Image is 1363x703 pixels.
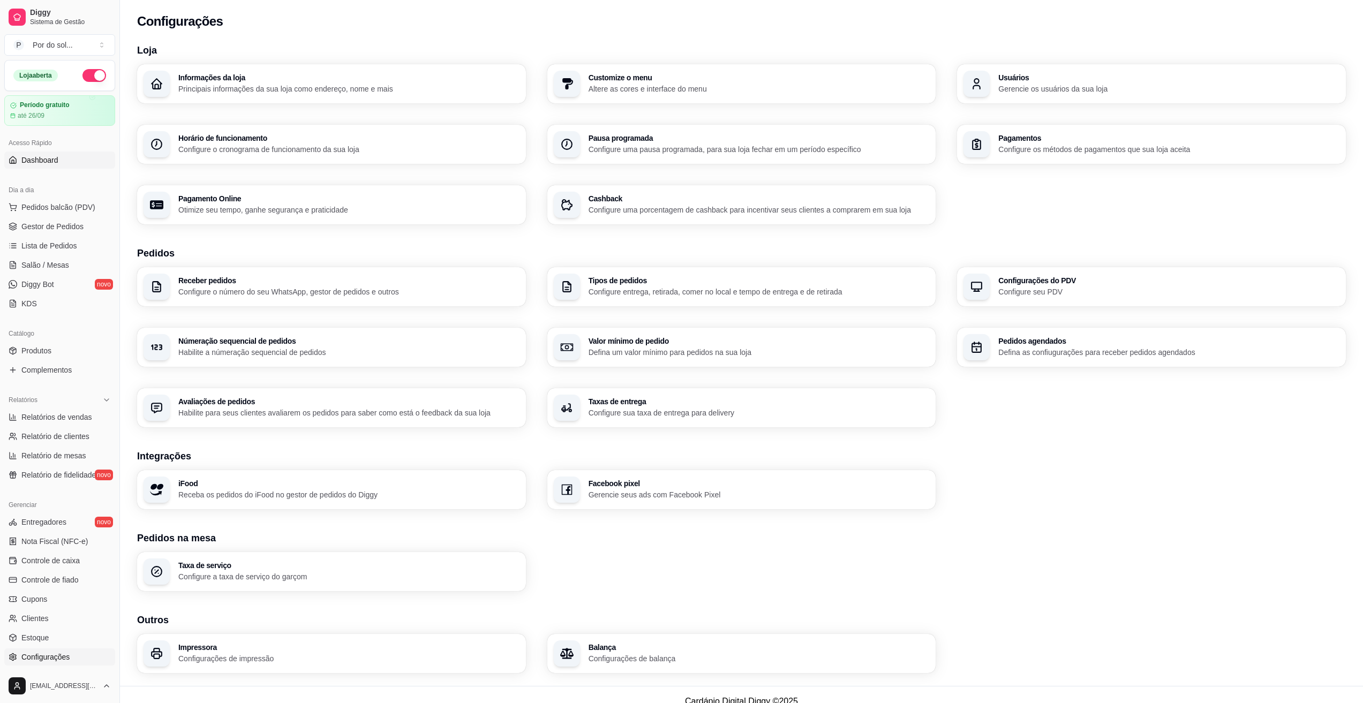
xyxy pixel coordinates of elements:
[137,449,1346,464] h3: Integrações
[4,95,115,126] a: Período gratuitoaté 26/09
[137,185,526,224] button: Pagamento OnlineOtimize seu tempo, ganhe segurança e praticidade
[21,412,92,422] span: Relatórios de vendas
[30,682,98,690] span: [EMAIL_ADDRESS][DOMAIN_NAME]
[4,673,115,699] button: [EMAIL_ADDRESS][DOMAIN_NAME]
[589,195,930,202] h3: Cashback
[4,325,115,342] div: Catálogo
[4,571,115,588] a: Controle de fiado
[589,653,930,664] p: Configurações de balança
[957,125,1346,164] button: PagamentosConfigure os métodos de pagamentos que sua loja aceita
[21,632,49,643] span: Estoque
[178,195,519,202] h3: Pagamento Online
[20,101,70,109] article: Período gratuito
[547,64,936,103] button: Customize o menuAltere as cores e interface do menu
[4,34,115,56] button: Select a team
[21,260,69,270] span: Salão / Mesas
[4,409,115,426] a: Relatórios de vendas
[137,125,526,164] button: Horário de funcionamentoConfigure o cronograma de funcionamento da sua loja
[13,70,58,81] div: Loja aberta
[998,74,1339,81] h3: Usuários
[178,480,519,487] h3: iFood
[4,256,115,274] a: Salão / Mesas
[178,644,519,651] h3: Impressora
[4,342,115,359] a: Produtos
[998,277,1339,284] h3: Configurações do PDV
[589,407,930,418] p: Configure sua taxa de entrega para delivery
[137,470,526,509] button: iFoodReceba os pedidos do iFood no gestor de pedidos do Diggy
[589,74,930,81] h3: Customize o menu
[4,513,115,531] a: Entregadoresnovo
[547,634,936,673] button: BalançaConfigurações de balança
[178,286,519,297] p: Configure o número do seu WhatsApp, gestor de pedidos e outros
[547,470,936,509] button: Facebook pixelGerencie seus ads com Facebook Pixel
[21,470,96,480] span: Relatório de fidelidade
[957,267,1346,306] button: Configurações do PDVConfigure seu PDV
[957,328,1346,367] button: Pedidos agendadosDefina as confiugurações para receber pedidos agendados
[178,398,519,405] h3: Avaliações de pedidos
[178,407,519,418] p: Habilite para seus clientes avaliarem os pedidos para saber como está o feedback da sua loja
[4,237,115,254] a: Lista de Pedidos
[178,74,519,81] h3: Informações da loja
[137,267,526,306] button: Receber pedidosConfigure o número do seu WhatsApp, gestor de pedidos e outros
[178,337,519,345] h3: Númeração sequencial de pedidos
[178,347,519,358] p: Habilite a númeração sequencial de pedidos
[4,182,115,199] div: Dia a dia
[13,40,24,50] span: P
[4,199,115,216] button: Pedidos balcão (PDV)
[21,575,79,585] span: Controle de fiado
[957,64,1346,103] button: UsuáriosGerencie os usuários da sua loja
[30,8,111,18] span: Diggy
[589,144,930,155] p: Configure uma pausa programada, para sua loja fechar em um período específico
[21,365,72,375] span: Complementos
[4,361,115,379] a: Complementos
[4,591,115,608] a: Cupons
[998,286,1339,297] p: Configure seu PDV
[137,328,526,367] button: Númeração sequencial de pedidosHabilite a númeração sequencial de pedidos
[589,84,930,94] p: Altere as cores e interface do menu
[998,84,1339,94] p: Gerencie os usuários da sua loja
[4,276,115,293] a: Diggy Botnovo
[21,221,84,232] span: Gestor de Pedidos
[21,450,86,461] span: Relatório de mesas
[589,286,930,297] p: Configure entrega, retirada, comer no local e tempo de entrega e de retirada
[589,134,930,142] h3: Pausa programada
[178,205,519,215] p: Otimize seu tempo, ganhe segurança e praticidade
[137,634,526,673] button: ImpressoraConfigurações de impressão
[4,552,115,569] a: Controle de caixa
[21,431,89,442] span: Relatório de clientes
[589,205,930,215] p: Configure uma porcentagem de cashback para incentivar seus clientes a comprarem em sua loja
[21,279,54,290] span: Diggy Bot
[589,480,930,487] h3: Facebook pixel
[547,328,936,367] button: Valor mínimo de pedidoDefina um valor mínimo para pedidos na sua loja
[137,388,526,427] button: Avaliações de pedidosHabilite para seus clientes avaliarem os pedidos para saber como está o feed...
[178,144,519,155] p: Configure o cronograma de funcionamento da sua loja
[4,218,115,235] a: Gestor de Pedidos
[547,388,936,427] button: Taxas de entregaConfigure sua taxa de entrega para delivery
[137,552,526,591] button: Taxa de serviçoConfigure a taxa de serviço do garçom
[21,517,66,527] span: Entregadores
[589,398,930,405] h3: Taxas de entrega
[21,555,80,566] span: Controle de caixa
[21,202,95,213] span: Pedidos balcão (PDV)
[4,533,115,550] a: Nota Fiscal (NFC-e)
[589,489,930,500] p: Gerencie seus ads com Facebook Pixel
[33,40,73,50] div: Por do sol ...
[9,396,37,404] span: Relatórios
[4,629,115,646] a: Estoque
[178,562,519,569] h3: Taxa de serviço
[21,594,47,604] span: Cupons
[178,653,519,664] p: Configurações de impressão
[589,347,930,358] p: Defina um valor mínimo para pedidos na sua loja
[998,337,1339,345] h3: Pedidos agendados
[4,648,115,666] a: Configurações
[998,347,1339,358] p: Defina as confiugurações para receber pedidos agendados
[998,144,1339,155] p: Configure os métodos de pagamentos que sua loja aceita
[178,489,519,500] p: Receba os pedidos do iFood no gestor de pedidos do Diggy
[4,447,115,464] a: Relatório de mesas
[137,246,1346,261] h3: Pedidos
[547,267,936,306] button: Tipos de pedidosConfigure entrega, retirada, comer no local e tempo de entrega e de retirada
[4,428,115,445] a: Relatório de clientes
[137,13,223,30] h2: Configurações
[21,652,70,662] span: Configurações
[589,277,930,284] h3: Tipos de pedidos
